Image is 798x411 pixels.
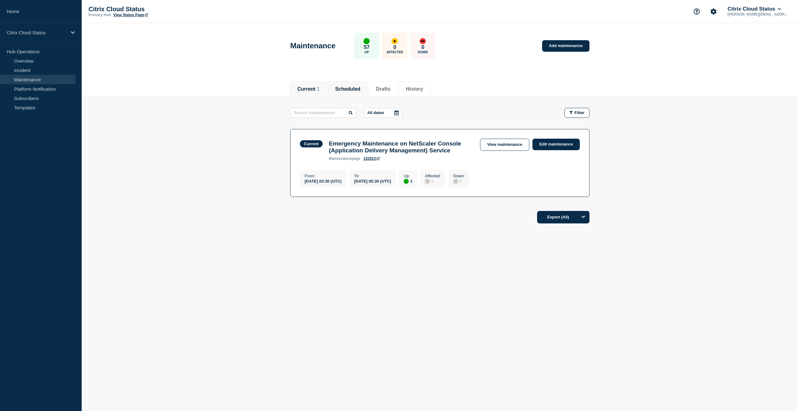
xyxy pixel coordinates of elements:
a: View maintenance [480,139,529,151]
h1: Maintenance [290,41,335,50]
p: Citrix Cloud Status [7,30,67,35]
span: Filter [574,110,584,115]
p: 0 [421,44,424,50]
button: Support [690,5,703,18]
div: affected [392,38,398,44]
div: up [363,38,370,44]
div: Current [304,141,319,146]
button: All dates [364,108,402,118]
a: View Status Page [113,13,148,17]
div: disabled [453,179,458,184]
p: Up : [404,174,412,178]
div: down [420,38,426,44]
button: History [406,86,423,92]
p: From : [305,174,342,178]
div: [DATE] 03:30 (UTC) [305,178,342,184]
span: maintenance [329,156,352,161]
p: Down [418,50,428,54]
a: 133313 [363,156,380,161]
p: page [329,156,360,161]
p: Affected : [425,174,441,178]
button: Options [577,211,589,223]
div: [DATE] 05:30 (UTC) [354,178,391,184]
div: up [404,179,409,184]
button: Filter [565,108,589,118]
p: To : [354,174,391,178]
p: 57 [364,44,370,50]
button: Citrix Cloud Status [726,6,782,12]
p: Primary Hub [89,13,111,17]
div: 1 [404,178,412,184]
p: Citrix Cloud Status [89,6,213,13]
div: 0 [425,178,441,184]
p: Affected [387,50,403,54]
button: Account settings [707,5,720,18]
div: disabled [425,179,430,184]
p: Down : [453,174,465,178]
button: Drafts [376,86,390,92]
h3: Emergency Maintenance on NetScaler Console (Application Delivery Management) Service [329,140,474,154]
a: Edit maintenance [532,139,580,150]
p: [PERSON_NAME][EMAIL_ADDRESS][DOMAIN_NAME] [726,12,791,17]
button: Scheduled [335,86,360,92]
a: Add maintenance [542,40,589,52]
button: Current 1 [297,86,320,92]
button: Export (All) [537,211,589,223]
div: 0 [453,178,465,184]
p: Up [364,50,369,54]
p: All dates [367,110,384,115]
p: 0 [393,44,396,50]
span: 1 [317,86,320,92]
input: Search maintenances [290,108,356,118]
